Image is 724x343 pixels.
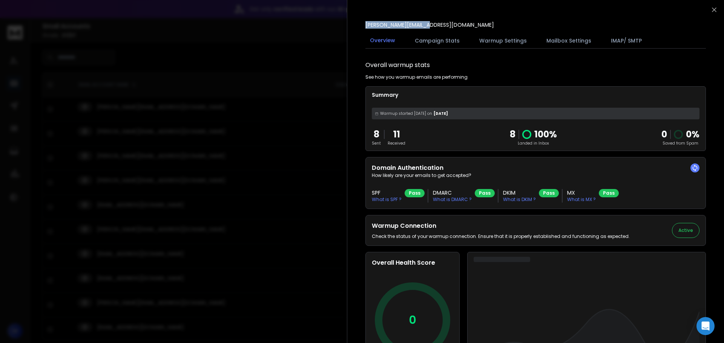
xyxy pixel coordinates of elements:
p: Saved from Spam [661,140,699,146]
p: How likely are your emails to get accepted? [372,172,699,178]
div: Pass [475,189,495,197]
p: 0 [409,313,416,327]
div: Pass [599,189,619,197]
p: Landed in Inbox [510,140,557,146]
h2: Overall Health Score [372,258,453,267]
button: Active [672,223,699,238]
button: Mailbox Settings [542,32,596,49]
div: Pass [405,189,425,197]
h3: DKIM [503,189,536,197]
p: 0 % [686,128,699,140]
h3: SPF [372,189,402,197]
p: [PERSON_NAME][EMAIL_ADDRESS][DOMAIN_NAME] [365,21,494,29]
p: Check the status of your warmup connection. Ensure that it is properly established and functionin... [372,233,630,239]
h3: MX [567,189,596,197]
p: Sent [372,140,381,146]
button: Warmup Settings [475,32,531,49]
p: What is DKIM ? [503,197,536,203]
p: 8 [372,128,381,140]
button: Campaign Stats [410,32,464,49]
h2: Warmup Connection [372,221,630,230]
h3: DMARC [433,189,472,197]
h2: Domain Authentication [372,163,699,172]
button: Overview [365,32,400,49]
p: What is DMARC ? [433,197,472,203]
p: 11 [388,128,405,140]
div: Pass [539,189,559,197]
p: 8 [510,128,515,140]
p: Received [388,140,405,146]
span: Warmup started [DATE] on [380,111,432,116]
div: [DATE] [372,108,699,119]
h1: Overall warmup stats [365,61,430,70]
div: Open Intercom Messenger [696,317,715,335]
p: What is SPF ? [372,197,402,203]
p: What is MX ? [567,197,596,203]
button: IMAP/ SMTP [606,32,646,49]
p: Summary [372,91,699,99]
p: See how you warmup emails are performing [365,74,468,80]
strong: 0 [661,128,667,140]
p: 100 % [534,128,557,140]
